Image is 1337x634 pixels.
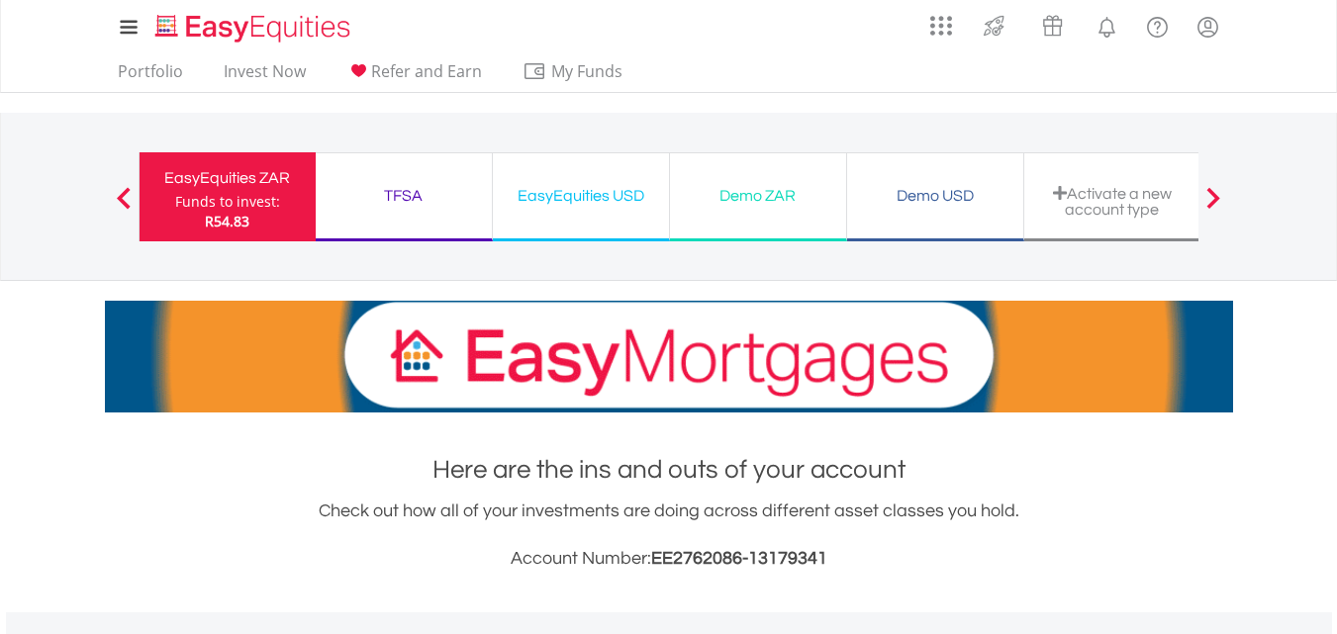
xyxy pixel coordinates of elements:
a: My Profile [1183,5,1233,48]
div: EasyEquities ZAR [151,164,304,192]
span: R54.83 [205,212,249,230]
h3: Account Number: [105,545,1233,573]
a: Notifications [1082,5,1132,45]
a: FAQ's and Support [1132,5,1183,45]
img: vouchers-v2.svg [1036,10,1069,42]
a: Invest Now [216,61,314,92]
img: grid-menu-icon.svg [930,15,952,37]
span: My Funds [523,58,652,84]
span: EE2762086-13179341 [651,549,827,568]
span: Refer and Earn [371,60,482,82]
a: Portfolio [110,61,191,92]
a: Home page [147,5,358,45]
div: Demo ZAR [682,182,834,210]
h1: Here are the ins and outs of your account [105,452,1233,488]
img: EasyEquities_Logo.png [151,12,358,45]
div: TFSA [328,182,480,210]
a: AppsGrid [917,5,965,37]
div: EasyEquities USD [505,182,657,210]
a: Refer and Earn [338,61,490,92]
a: Vouchers [1023,5,1082,42]
div: Funds to invest: [175,192,280,212]
div: Demo USD [859,182,1011,210]
div: Check out how all of your investments are doing across different asset classes you hold. [105,498,1233,573]
div: Activate a new account type [1036,185,1189,218]
img: EasyMortage Promotion Banner [105,301,1233,412]
img: thrive-v2.svg [978,10,1010,42]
